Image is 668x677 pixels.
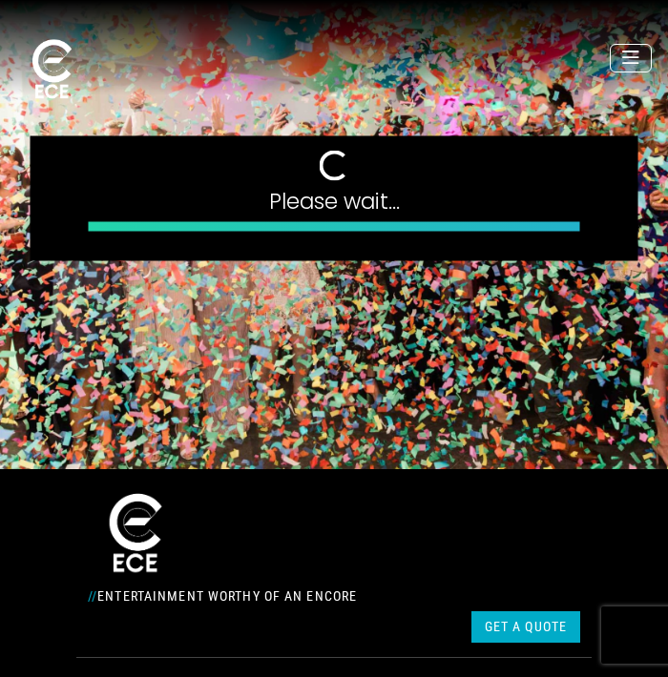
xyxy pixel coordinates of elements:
[471,611,580,643] a: Get a Quote
[88,189,580,215] h4: Please wait...
[88,488,183,581] img: ece_new_logo_whitev2-1.png
[76,581,592,611] div: Entertainment Worthy of an Encore
[16,35,88,105] img: ece_new_logo_whitev2-1.png
[88,588,97,604] span: //
[610,44,652,72] button: Toggle navigation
